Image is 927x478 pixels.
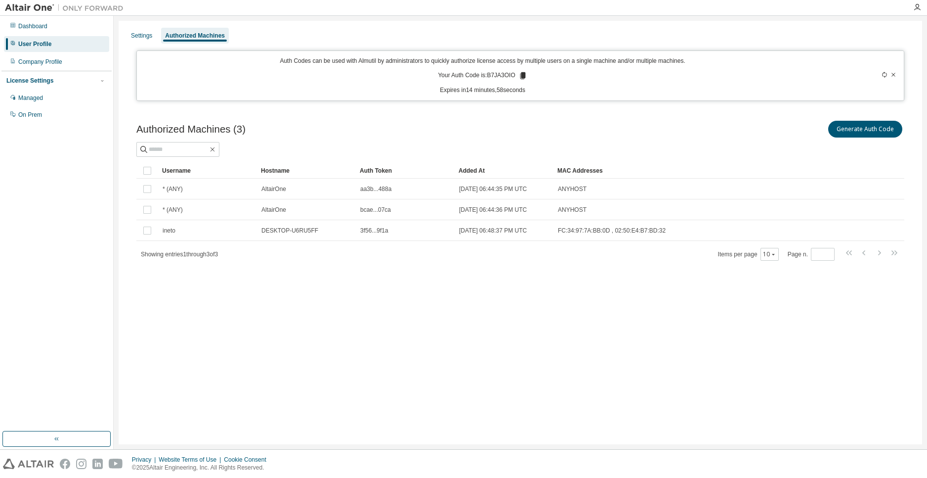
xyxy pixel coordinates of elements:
div: License Settings [6,77,53,85]
div: Website Terms of Use [159,456,224,464]
span: * (ANY) [163,206,183,214]
div: Company Profile [18,58,62,66]
img: facebook.svg [60,459,70,469]
p: Your Auth Code is: B7JA3OIO [438,71,527,80]
div: Privacy [132,456,159,464]
span: Authorized Machines (3) [136,124,246,135]
span: AltairOne [261,185,286,193]
p: Expires in 14 minutes, 58 seconds [143,86,822,95]
span: Page n. [788,248,835,261]
button: Generate Auth Code [828,121,902,138]
span: ANYHOST [558,185,587,193]
div: Dashboard [18,22,47,30]
span: ANYHOST [558,206,587,214]
div: Settings [131,32,152,40]
img: altair_logo.svg [3,459,54,469]
div: Hostname [261,163,352,179]
div: User Profile [18,40,51,48]
span: Showing entries 1 through 3 of 3 [141,251,218,258]
img: Altair One [5,3,128,13]
span: DESKTOP-U6RU5FF [261,227,318,235]
img: youtube.svg [109,459,123,469]
span: aa3b...488a [360,185,391,193]
span: FC:34:97:7A:BB:0D , 02:50:E4:B7:BD:32 [558,227,666,235]
span: ineto [163,227,175,235]
div: On Prem [18,111,42,119]
div: Authorized Machines [165,32,225,40]
span: [DATE] 06:44:35 PM UTC [459,185,527,193]
div: Auth Token [360,163,451,179]
span: AltairOne [261,206,286,214]
span: * (ANY) [163,185,183,193]
span: [DATE] 06:44:36 PM UTC [459,206,527,214]
span: bcae...07ca [360,206,391,214]
span: [DATE] 06:48:37 PM UTC [459,227,527,235]
div: MAC Addresses [557,163,801,179]
p: © 2025 Altair Engineering, Inc. All Rights Reserved. [132,464,272,472]
div: Added At [459,163,549,179]
img: instagram.svg [76,459,86,469]
span: Items per page [718,248,779,261]
button: 10 [763,250,776,258]
div: Cookie Consent [224,456,272,464]
span: 3f56...9f1a [360,227,388,235]
div: Managed [18,94,43,102]
div: Username [162,163,253,179]
img: linkedin.svg [92,459,103,469]
p: Auth Codes can be used with Almutil by administrators to quickly authorize license access by mult... [143,57,822,65]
